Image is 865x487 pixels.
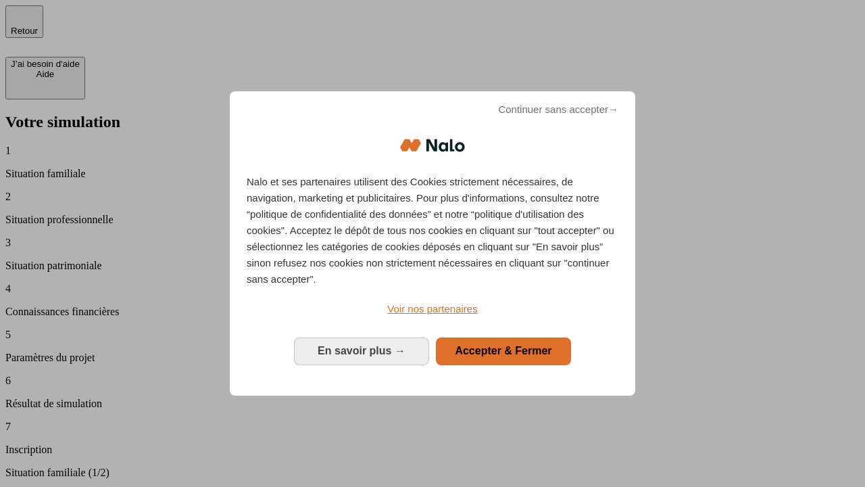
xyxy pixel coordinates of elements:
[387,303,477,315] span: Voir nos partenaires
[400,125,465,166] img: Logo
[455,345,551,356] span: Accepter & Fermer
[247,301,618,317] a: Voir nos partenaires
[247,174,618,287] p: Nalo et ses partenaires utilisent des Cookies strictement nécessaires, de navigation, marketing e...
[230,91,635,395] div: Bienvenue chez Nalo Gestion du consentement
[318,345,405,356] span: En savoir plus →
[436,338,571,365] button: Accepter & Fermer: Accepter notre traitement des données et fermer
[498,101,618,118] span: Continuer sans accepter→
[294,338,429,365] button: En savoir plus: Configurer vos consentements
